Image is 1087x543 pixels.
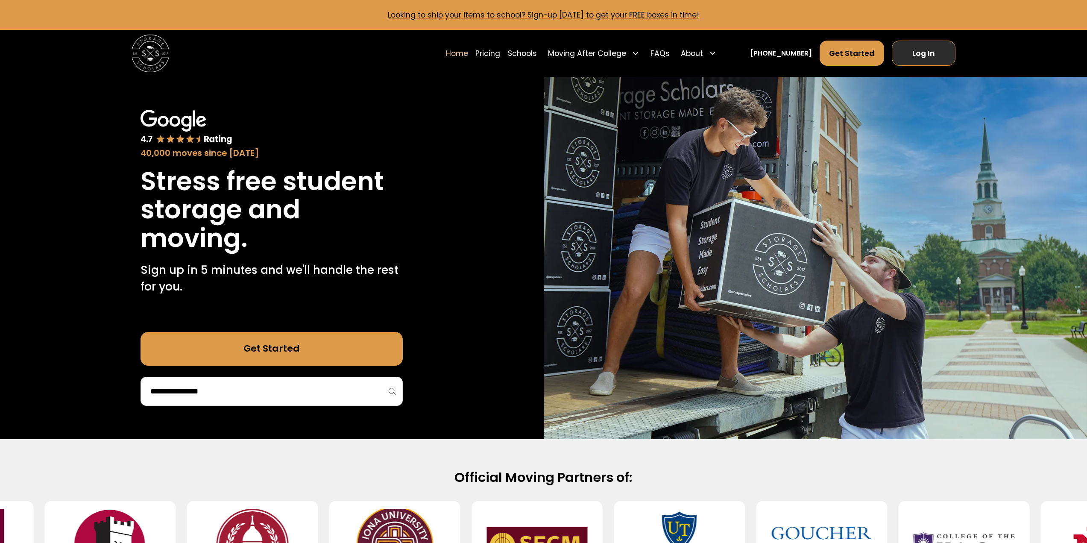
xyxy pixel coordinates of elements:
div: 40,000 moves since [DATE] [141,147,403,160]
div: Moving After College [548,48,626,59]
p: Sign up in 5 minutes and we'll handle the rest for you. [141,261,403,295]
a: Get Started [141,332,403,366]
h2: Official Moving Partners of: [244,469,843,486]
a: FAQs [650,40,670,66]
a: Pricing [475,40,500,66]
div: Moving After College [544,40,643,66]
a: Get Started [820,41,885,66]
div: About [677,40,720,66]
img: Storage Scholars main logo [132,35,169,72]
a: Schools [508,40,537,66]
h1: Stress free student storage and moving. [141,167,403,252]
div: About [681,48,703,59]
img: Google 4.7 star rating [141,110,232,145]
a: Looking to ship your items to school? Sign-up [DATE] to get your FREE boxes in time! [388,10,699,20]
a: Log In [892,41,955,66]
a: Home [446,40,468,66]
a: [PHONE_NUMBER] [750,48,812,58]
